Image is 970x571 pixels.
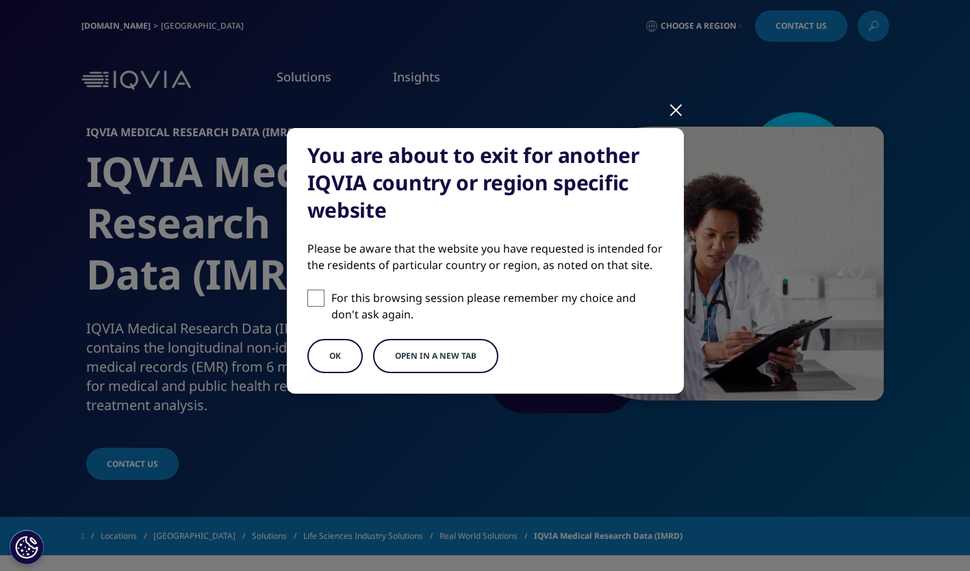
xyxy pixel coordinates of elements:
div: Please be aware that the website you have requested is intended for the residents of particular c... [307,240,663,273]
p: For this browsing session please remember my choice and don't ask again. [331,290,663,322]
button: OK [307,339,363,373]
div: You are about to exit for another IQVIA country or region specific website [307,142,663,224]
button: Open in a new tab [373,339,498,373]
button: Cookies Settings [10,530,44,564]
